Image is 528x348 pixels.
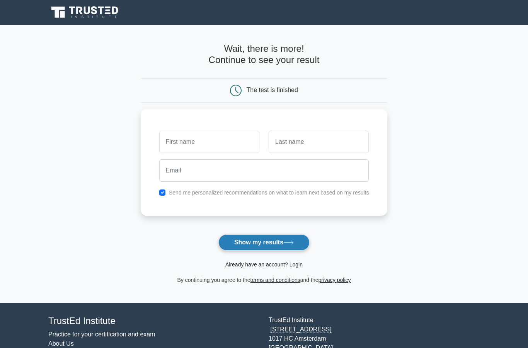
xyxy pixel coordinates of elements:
[48,316,259,327] h4: TrustEd Institute
[136,275,392,285] div: By continuing you agree to the and the
[250,277,300,283] a: terms and conditions
[269,131,369,153] input: Last name
[159,159,369,182] input: Email
[159,131,259,153] input: First name
[48,331,155,338] a: Practice for your certification and exam
[218,234,310,251] button: Show my results
[48,340,74,347] a: About Us
[247,87,298,93] div: The test is finished
[141,43,388,66] h4: Wait, there is more! Continue to see your result
[169,189,369,196] label: Send me personalized recommendations on what to learn next based on my results
[319,277,351,283] a: privacy policy
[225,261,303,268] a: Already have an account? Login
